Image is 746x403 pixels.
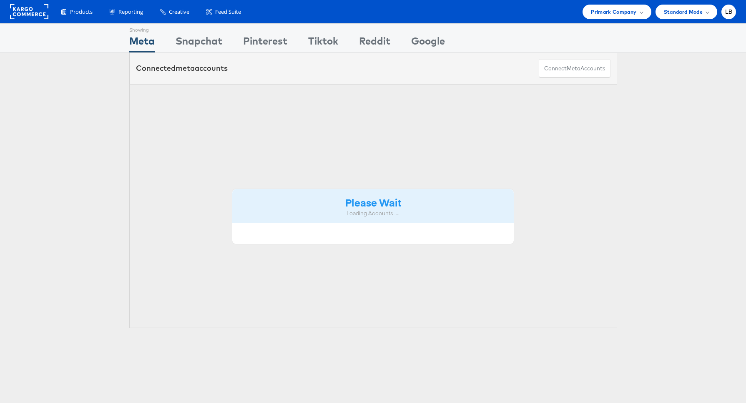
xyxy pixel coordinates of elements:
[70,8,93,16] span: Products
[411,34,445,52] div: Google
[664,7,703,16] span: Standard Mode
[176,63,195,73] span: meta
[169,8,189,16] span: Creative
[215,8,241,16] span: Feed Suite
[359,34,390,52] div: Reddit
[539,59,610,78] button: ConnectmetaAccounts
[118,8,143,16] span: Reporting
[591,7,636,16] span: Primark Company
[176,34,222,52] div: Snapchat
[129,34,155,52] div: Meta
[725,9,733,15] span: LB
[345,195,401,209] strong: Please Wait
[243,34,287,52] div: Pinterest
[136,63,228,74] div: Connected accounts
[567,65,580,72] span: meta
[239,209,508,217] div: Loading Accounts ....
[129,24,155,34] div: Showing
[308,34,338,52] div: Tiktok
